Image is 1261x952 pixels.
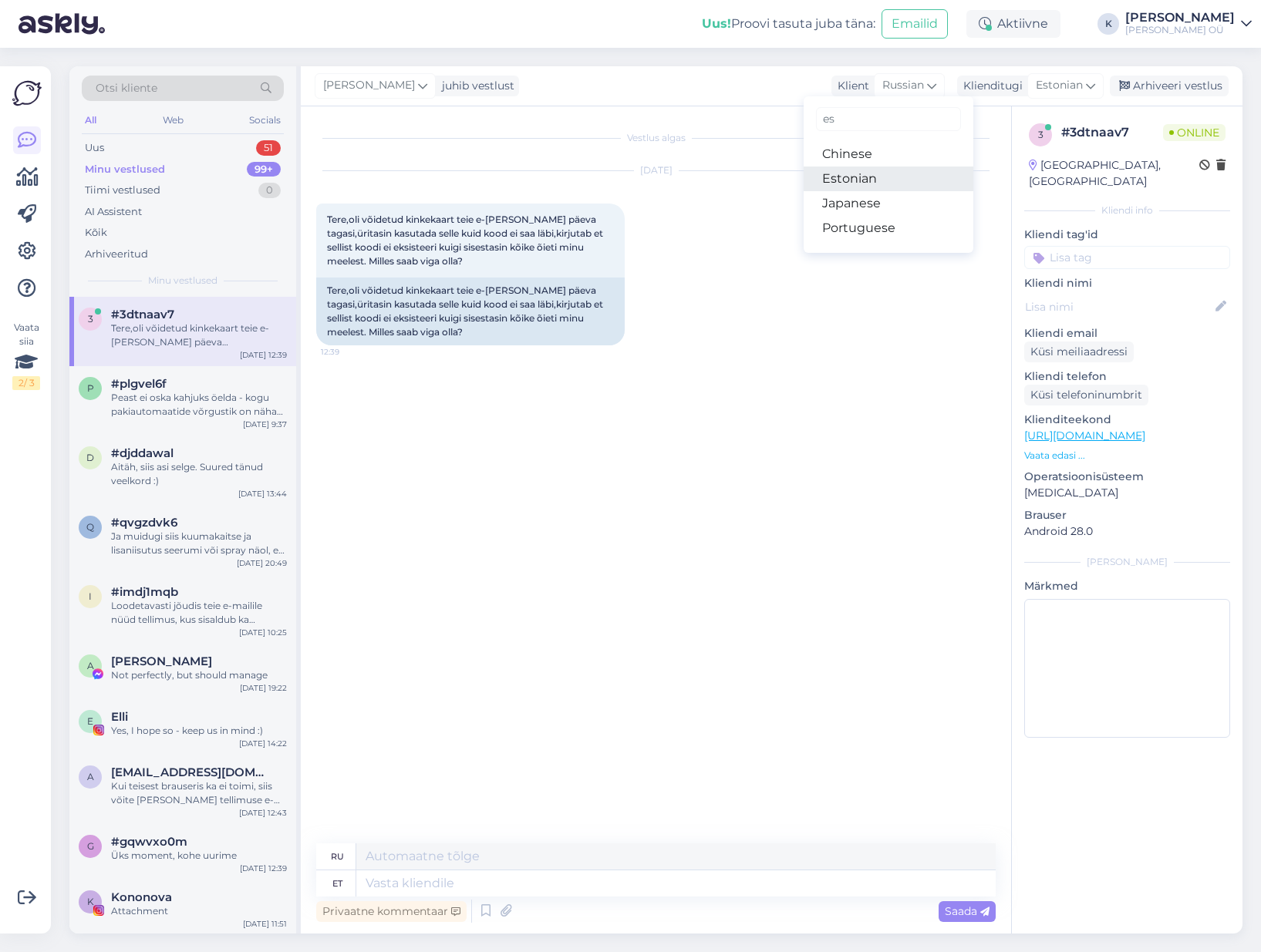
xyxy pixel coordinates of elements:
span: Elli [111,710,128,724]
input: Kirjuta, millist tag'i otsid [816,107,961,131]
span: Minu vestlused [148,274,217,288]
div: Kliendi info [1024,204,1230,217]
span: g [87,840,94,852]
div: Peast ei oska kahjuks öelda - kogu pakiautomaatide võrgustik on näha pakiautomaadi valiku tegemisel [111,391,287,419]
a: Portuguese [804,216,973,241]
div: AI Assistent [85,204,142,220]
div: Web [160,110,187,130]
div: Klient [831,78,869,94]
div: 0 [258,183,281,198]
div: [DATE] [316,163,996,177]
div: Tiimi vestlused [85,183,160,198]
div: [DATE] 14:22 [239,738,287,749]
p: Märkmed [1024,578,1230,594]
div: Vestlus algas [316,131,996,145]
p: Kliendi tag'id [1024,227,1230,243]
span: 3 [88,313,93,325]
div: All [82,110,99,130]
div: [PERSON_NAME] [1024,555,1230,569]
span: Kononova [111,890,172,904]
div: Küsi meiliaadressi [1024,341,1134,362]
span: a [87,771,94,782]
span: d [86,452,94,463]
div: Kõik [85,225,107,241]
span: annikapehter@gmail.com [111,765,271,779]
div: Üks moment, kohe uurime [111,849,287,863]
span: [PERSON_NAME] [323,77,415,94]
div: 51 [256,140,281,156]
span: A [87,660,94,671]
div: Tere,oli võidetud kinkekaart teie e-[PERSON_NAME] päeva tagasi,üritasin kasutada selle kuid kood ... [111,321,287,349]
a: Japanese [804,191,973,216]
span: #qvgzdvk6 [111,516,177,530]
span: Agnese Lide [111,654,212,668]
div: [DATE] 13:44 [238,488,287,500]
div: Kui teisest brauseris ka ei toimi, siis võite [PERSON_NAME] tellimuse e-mailile saata [EMAIL_ADDR... [111,779,287,807]
span: 12:39 [321,346,379,358]
div: Proovi tasuta juba täna: [702,15,875,33]
b: Uus! [702,16,731,31]
span: Otsi kliente [96,80,157,96]
span: 3 [1038,129,1044,140]
div: Privaatne kommentaar [316,901,467,922]
div: 99+ [247,162,281,177]
p: Brauser [1024,507,1230,523]
div: ru [331,843,344,870]
p: Operatsioonisüsteem [1024,469,1230,485]
p: Android 28.0 [1024,523,1230,540]
div: [DATE] 10:25 [239,627,287,638]
div: [DATE] 12:39 [240,863,287,874]
button: Emailid [882,9,948,39]
input: Lisa nimi [1025,298,1212,315]
span: K [87,896,94,907]
div: [DATE] 11:51 [243,918,287,930]
div: # 3dtnaav7 [1061,123,1163,142]
a: Chinese [804,142,973,167]
span: E [87,715,93,727]
div: [DATE] 12:43 [239,807,287,819]
span: Online [1163,124,1226,141]
span: #djddawal [111,446,174,460]
div: [PERSON_NAME] OÜ [1125,24,1235,36]
div: Yes, I hope so - keep us in mind :) [111,724,287,738]
span: i [89,590,92,602]
img: Askly Logo [12,79,42,108]
div: et [332,870,342,896]
span: Estonian [1036,77,1083,94]
div: K [1097,13,1119,35]
div: Socials [246,110,284,130]
div: juhib vestlust [436,78,514,94]
div: Ja muidugi siis kuumakaitse ja lisaniisutus seerumi või spray näol, et kaitsta juukseid igapäevas... [111,530,287,557]
div: [DATE] 20:49 [237,557,287,569]
div: Minu vestlused [85,162,165,177]
div: Küsi telefoninumbrit [1024,385,1148,405]
a: Estonian [804,167,973,191]
span: #imdj1mqb [111,585,178,599]
p: Kliendi nimi [1024,275,1230,291]
a: [URL][DOMAIN_NAME] [1024,429,1145,442]
span: p [87,382,94,394]
span: #3dtnaav7 [111,308,174,321]
span: Russian [882,77,924,94]
div: Not perfectly, but should manage [111,668,287,682]
p: Vaata edasi ... [1024,449,1230,463]
div: [GEOGRAPHIC_DATA], [GEOGRAPHIC_DATA] [1029,157,1199,190]
div: Klienditugi [957,78,1023,94]
div: [DATE] 12:39 [240,349,287,361]
span: Saada [945,904,990,918]
span: Tere,oli võidetud kinkekaart teie e-[PERSON_NAME] päeva tagasi,üritasin kasutada selle kuid kood ... [327,214,605,267]
div: 2 / 3 [12,376,40,390]
div: [DATE] 9:37 [243,419,287,430]
div: Aktiivne [966,10,1060,38]
div: Attachment [111,904,287,918]
input: Lisa tag [1024,246,1230,269]
div: [DATE] 19:22 [240,682,287,694]
a: [PERSON_NAME][PERSON_NAME] OÜ [1125,12,1252,36]
div: Loodetavasti jõudis teie e-mailile nüüd tellimus, kus sisaldub ka makselink. [PERSON_NAME] korrek... [111,599,287,627]
div: Aitäh, siis asi selge. Suured tänud veelkord :) [111,460,287,488]
div: [PERSON_NAME] [1125,12,1235,24]
div: Uus [85,140,104,156]
div: Arhiveeritud [85,247,148,262]
div: Tere,oli võidetud kinkekaart teie e-[PERSON_NAME] päeva tagasi,üritasin kasutada selle kuid kood ... [316,278,625,345]
span: q [86,521,94,533]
